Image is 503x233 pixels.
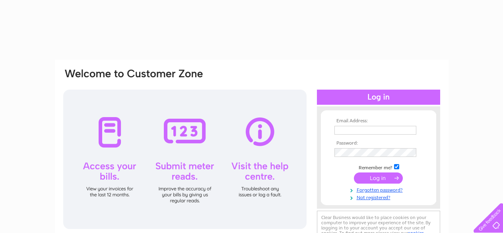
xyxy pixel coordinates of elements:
td: Remember me? [332,163,425,171]
th: Password: [332,141,425,146]
input: Submit [354,172,403,184]
a: Not registered? [334,193,425,201]
th: Email Address: [332,118,425,124]
a: Forgotten password? [334,186,425,193]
